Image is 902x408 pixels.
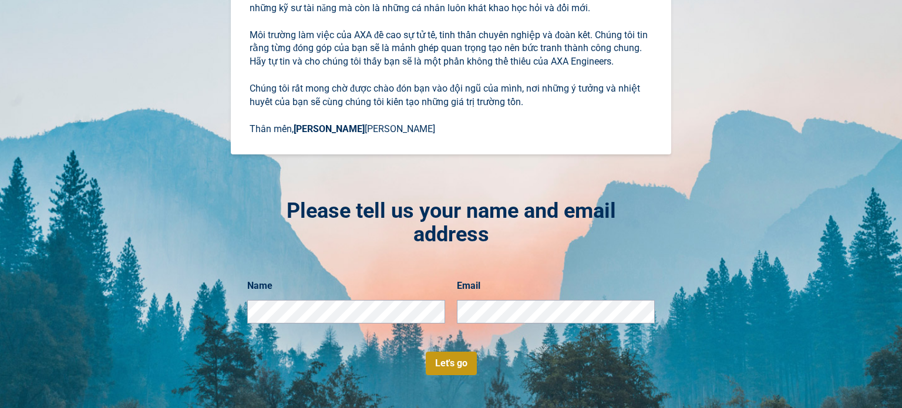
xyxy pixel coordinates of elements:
label: Name [247,279,272,293]
span: Thân mến, [250,123,294,134]
span: Môi trường làm việc của AXA đề cao sự tử tế, tinh thần chuyên nghiệp và đoàn kết. Chúng tôi tin r... [250,29,650,68]
span: [PERSON_NAME] [294,123,365,134]
span: Chúng tôi rất mong chờ được chào đón bạn vào đội ngũ của mình, nơi những ý tưởng và nhiệt huyết c... [250,83,642,107]
span: [PERSON_NAME] [365,123,435,134]
button: Let's go [426,352,477,375]
div: Please tell us your name and email address [247,199,655,246]
label: Email [457,279,480,293]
